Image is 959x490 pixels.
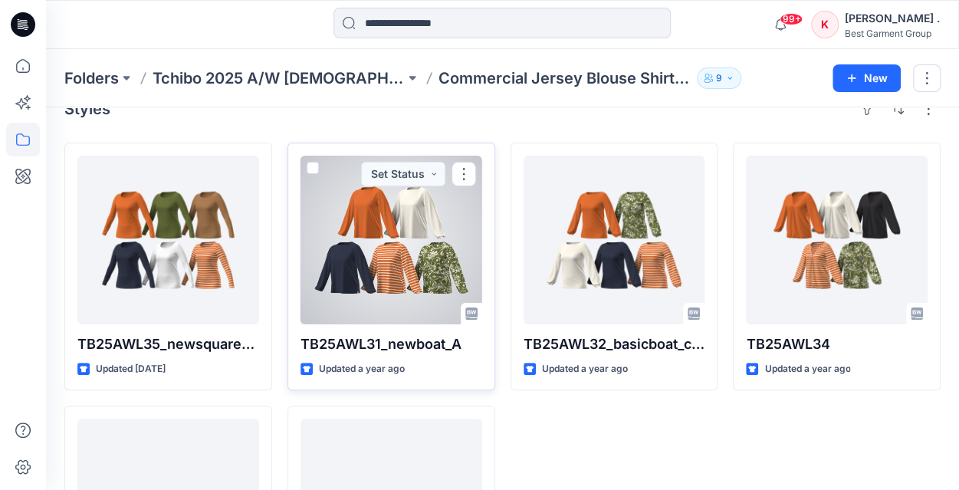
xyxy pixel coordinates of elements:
a: TB25AWL35_newsquare_cleanfinish [77,156,259,324]
a: TB25AWL32_basicboat_cleanfinish_B [524,156,705,324]
p: TB25AWL31_newboat_A [301,334,482,355]
p: TB25AWL35_newsquare_cleanfinish [77,334,259,355]
span: 99+ [780,13,803,25]
a: Tchibo 2025 A/W [DEMOGRAPHIC_DATA]-WEAR [153,67,405,89]
a: TB25AWL34 [746,156,928,324]
p: Updated a year ago [542,361,628,377]
p: TB25AWL32_basicboat_cleanfinish_B [524,334,705,355]
button: 9 [697,67,741,89]
button: New [833,64,901,92]
div: K [811,11,839,38]
div: [PERSON_NAME] . [845,9,940,28]
p: 9 [716,70,722,87]
a: TB25AWL31_newboat_A [301,156,482,324]
p: Commercial Jersey Blouse Shirt, 180-200 gsm, 95%Viscose/5%Elastane [438,67,691,89]
h4: Styles [64,100,110,118]
p: Updated a year ago [764,361,850,377]
div: Best Garment Group [845,28,940,39]
p: Updated a year ago [319,361,405,377]
a: Folders [64,67,119,89]
p: TB25AWL34 [746,334,928,355]
p: Updated [DATE] [96,361,166,377]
